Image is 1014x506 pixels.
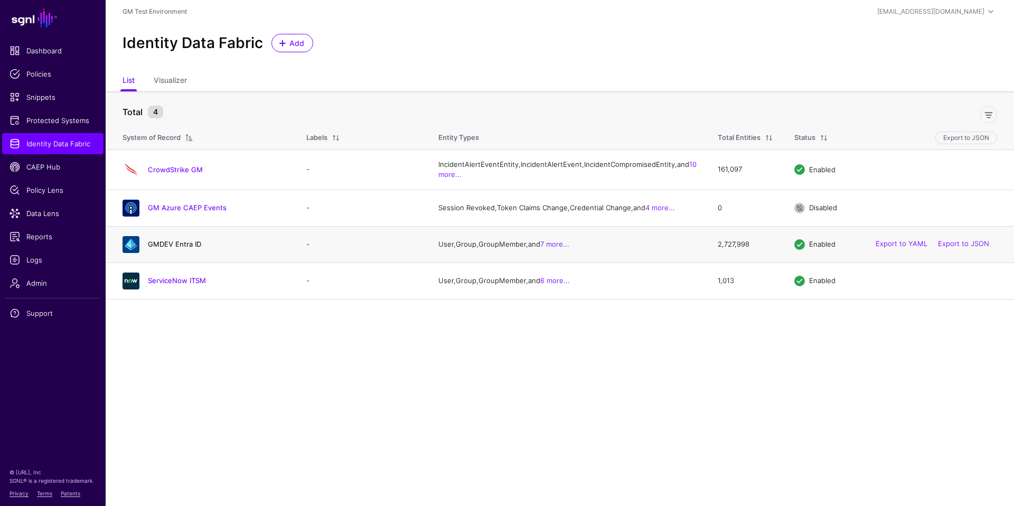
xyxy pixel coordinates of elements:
span: Enabled [809,240,835,248]
small: 4 [148,106,163,118]
a: ServiceNow ITSM [148,276,206,285]
a: Admin [2,273,104,294]
span: Support [10,308,96,318]
button: Export to JSON [935,132,997,144]
a: 7 more... [540,240,569,248]
a: Data Lens [2,203,104,224]
span: Protected Systems [10,115,96,126]
a: Logs [2,249,104,270]
a: Protected Systems [2,110,104,131]
span: CAEP Hub [10,162,96,172]
td: - [296,149,428,190]
span: Identity Data Fabric [10,138,96,149]
span: Data Lens [10,208,96,219]
td: User, Group, GroupMember, and [428,226,707,263]
a: Policies [2,63,104,85]
span: Policy Lens [10,185,96,195]
a: Dashboard [2,40,104,61]
span: Logs [10,255,96,265]
img: svg+xml;base64,PHN2ZyB3aWR0aD0iNjQiIGhlaWdodD0iNjQiIHZpZXdCb3g9IjAgMCA2NCA2NCIgZmlsbD0ibm9uZSIgeG... [123,200,139,217]
td: Session Revoked, Token Claims Change, Credential Change, and [428,190,707,226]
div: Total Entities [718,133,760,143]
span: Reports [10,231,96,242]
a: SGNL [6,6,99,30]
div: [EMAIL_ADDRESS][DOMAIN_NAME] [877,7,984,16]
a: Add [271,34,313,52]
span: Admin [10,278,96,288]
span: Snippets [10,92,96,102]
h2: Identity Data Fabric [123,34,263,52]
a: Export to JSON [938,240,989,248]
a: Snippets [2,87,104,108]
span: Disabled [809,203,837,212]
a: 4 more... [645,203,675,212]
span: Add [288,38,306,49]
span: Enabled [809,165,835,173]
span: Entity Types [438,133,479,142]
strong: Total [123,107,143,117]
div: Labels [306,133,327,143]
a: 6 more... [540,276,570,285]
a: Export to YAML [876,240,927,248]
a: Terms [37,490,52,496]
td: - [296,263,428,299]
div: Status [794,133,815,143]
a: Visualizer [154,71,187,91]
span: Dashboard [10,45,96,56]
td: 2,727,998 [707,226,784,263]
a: GM Azure CAEP Events [148,203,227,212]
p: © [URL], Inc [10,468,96,476]
img: svg+xml;base64,PHN2ZyB3aWR0aD0iNjQiIGhlaWdodD0iNjQiIHZpZXdCb3g9IjAgMCA2NCA2NCIgZmlsbD0ibm9uZSIgeG... [123,161,139,178]
a: Policy Lens [2,180,104,201]
td: - [296,190,428,226]
td: User, Group, GroupMember, and [428,263,707,299]
a: GM Test Environment [123,7,187,15]
a: Privacy [10,490,29,496]
a: GMDEV Entra ID [148,240,201,248]
span: Policies [10,69,96,79]
td: - [296,226,428,263]
td: 0 [707,190,784,226]
a: List [123,71,135,91]
span: Enabled [809,276,835,285]
a: Patents [61,490,80,496]
img: svg+xml;base64,PHN2ZyB3aWR0aD0iNjQiIGhlaWdodD0iNjQiIHZpZXdCb3g9IjAgMCA2NCA2NCIgZmlsbD0ibm9uZSIgeG... [123,236,139,253]
img: svg+xml;base64,PHN2ZyB3aWR0aD0iNjQiIGhlaWdodD0iNjQiIHZpZXdCb3g9IjAgMCA2NCA2NCIgZmlsbD0ibm9uZSIgeG... [123,273,139,289]
td: IncidentAlertEventEntity, IncidentAlertEvent, IncidentCompromisedEntity, and [428,149,707,190]
div: System of Record [123,133,181,143]
td: 161,097 [707,149,784,190]
a: Identity Data Fabric [2,133,104,154]
a: CrowdStrike GM [148,165,203,174]
a: Reports [2,226,104,247]
td: 1,013 [707,263,784,299]
p: SGNL® is a registered trademark [10,476,96,485]
a: CAEP Hub [2,156,104,177]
